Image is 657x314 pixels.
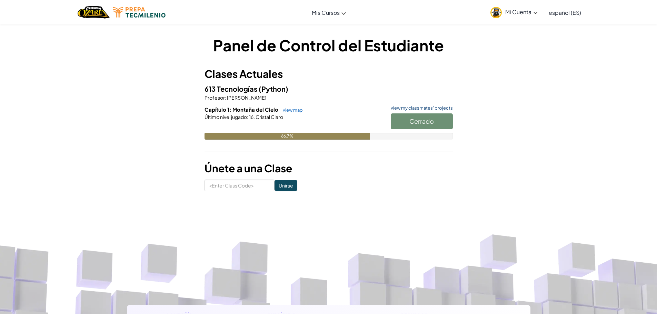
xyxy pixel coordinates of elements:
[308,3,349,22] a: Mis Cursos
[205,66,453,82] h3: Clases Actuales
[205,106,279,113] span: Capítulo 1: Montaña del Cielo
[490,7,502,18] img: avatar
[387,106,453,110] a: view my classmates' projects
[505,8,538,16] span: Mi Cuenta
[205,114,247,120] span: Último nivel jugado
[205,34,453,56] h1: Panel de Control del Estudiante
[247,114,248,120] span: :
[113,7,166,18] img: Tecmilenio logo
[275,180,297,191] input: Unirse
[205,133,370,140] div: 66.7%
[255,114,283,120] span: Cristal Claro
[78,5,110,19] img: Home
[248,114,255,120] span: 16.
[312,9,340,16] span: Mis Cursos
[549,9,581,16] span: español (ES)
[205,84,259,93] span: 613 Tecnologías
[226,94,266,101] span: [PERSON_NAME]
[205,161,453,176] h3: Únete a una Clase
[259,84,288,93] span: (Python)
[225,94,226,101] span: :
[205,180,275,191] input: <Enter Class Code>
[279,107,303,113] a: view map
[487,1,541,23] a: Mi Cuenta
[545,3,585,22] a: español (ES)
[205,94,225,101] span: Profesor
[78,5,110,19] a: Ozaria by CodeCombat logo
